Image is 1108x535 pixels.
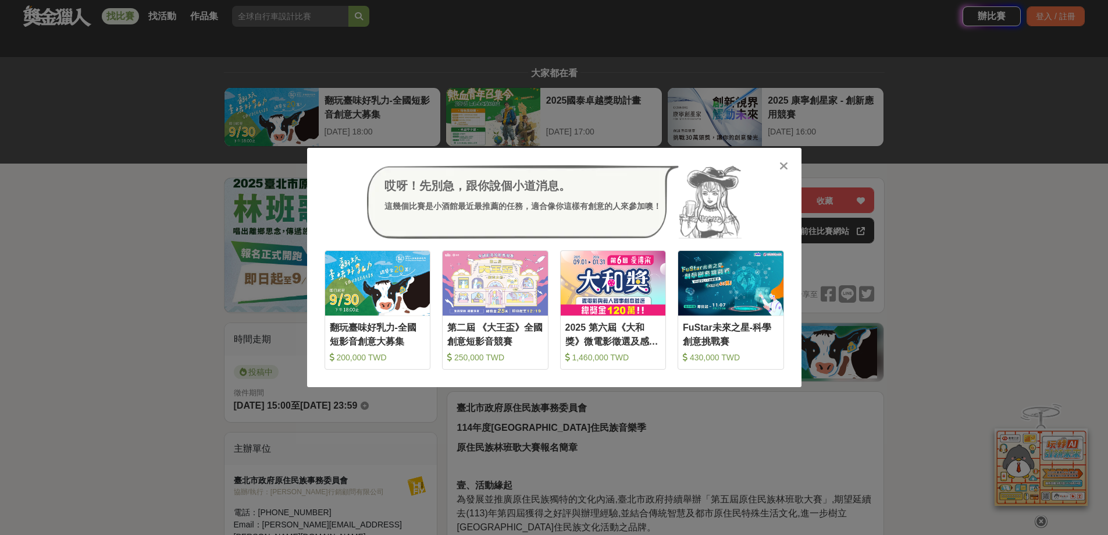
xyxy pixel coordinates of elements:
img: Cover Image [443,251,548,316]
img: Cover Image [325,251,430,316]
div: 這幾個比賽是小酒館最近最推薦的任務，適合像你這樣有創意的人來參加噢！ [384,200,661,212]
div: 翻玩臺味好乳力-全國短影音創意大募集 [330,321,426,347]
a: Cover Image第二屆 《大王盃》全國創意短影音競賽 250,000 TWD [442,250,548,370]
a: Cover Image翻玩臺味好乳力-全國短影音創意大募集 200,000 TWD [325,250,431,370]
div: 250,000 TWD [447,352,543,363]
a: Cover Image2025 第六屆《大和獎》微電影徵選及感人實事分享 1,460,000 TWD [560,250,667,370]
div: 200,000 TWD [330,352,426,363]
img: Cover Image [678,251,783,316]
img: Cover Image [561,251,666,316]
div: 1,460,000 TWD [565,352,661,363]
div: 第二屆 《大王盃》全國創意短影音競賽 [447,321,543,347]
div: FuStar未來之星-科學創意挑戰賽 [683,321,779,347]
a: Cover ImageFuStar未來之星-科學創意挑戰賽 430,000 TWD [678,250,784,370]
img: Avatar [679,165,742,239]
div: 哎呀！先別急，跟你說個小道消息。 [384,177,661,194]
div: 430,000 TWD [683,352,779,363]
div: 2025 第六屆《大和獎》微電影徵選及感人實事分享 [565,321,661,347]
